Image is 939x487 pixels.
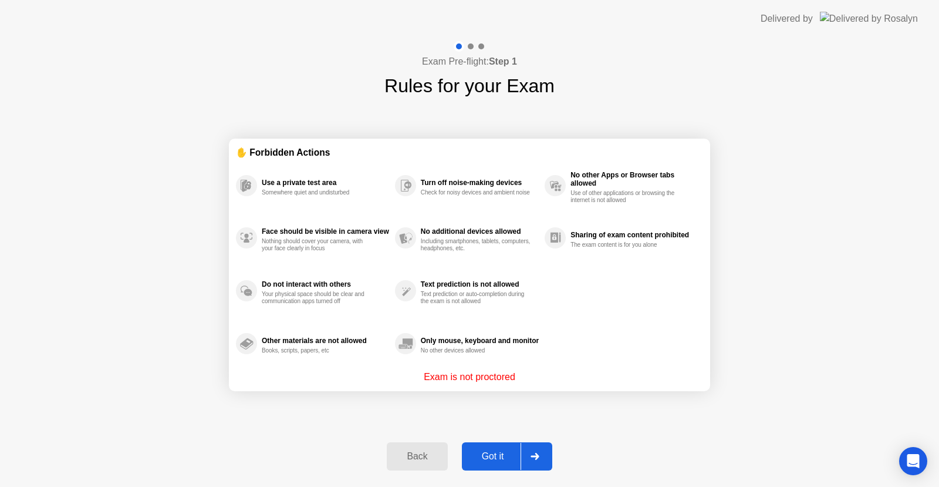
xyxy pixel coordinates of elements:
div: Text prediction is not allowed [421,280,539,288]
div: Use a private test area [262,179,389,187]
div: Face should be visible in camera view [262,227,389,236]
div: Nothing should cover your camera, with your face clearly in focus [262,238,373,252]
div: Delivered by [761,12,813,26]
div: Use of other applications or browsing the internet is not allowed [570,190,681,204]
div: Including smartphones, tablets, computers, headphones, etc. [421,238,532,252]
div: Books, scripts, papers, etc [262,347,373,354]
div: Only mouse, keyboard and monitor [421,337,539,345]
div: No other devices allowed [421,347,532,354]
div: Text prediction or auto-completion during the exam is not allowed [421,291,532,305]
div: No other Apps or Browser tabs allowed [570,171,697,187]
div: Somewhere quiet and undisturbed [262,189,373,196]
div: ✋ Forbidden Actions [236,146,703,159]
div: Open Intercom Messenger [899,447,927,475]
b: Step 1 [489,56,517,66]
div: No additional devices allowed [421,227,539,236]
div: The exam content is for you alone [570,241,681,248]
h1: Rules for your Exam [384,72,555,100]
div: Other materials are not allowed [262,337,389,345]
div: Your physical space should be clear and communication apps turned off [262,291,373,305]
img: Delivered by Rosalyn [820,12,918,25]
div: Do not interact with others [262,280,389,288]
div: Turn off noise-making devices [421,179,539,187]
div: Got it [465,451,521,462]
button: Back [387,442,447,471]
p: Exam is not proctored [424,370,515,384]
h4: Exam Pre-flight: [422,55,517,69]
div: Sharing of exam content prohibited [570,231,697,239]
div: Back [390,451,444,462]
div: Check for noisy devices and ambient noise [421,189,532,196]
button: Got it [462,442,552,471]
